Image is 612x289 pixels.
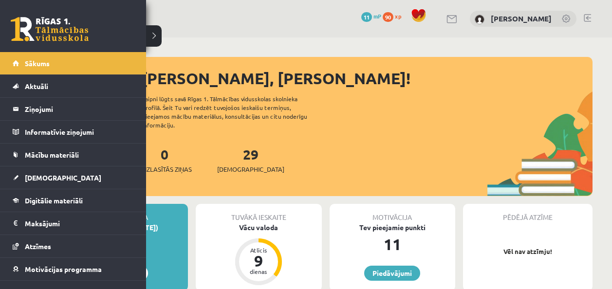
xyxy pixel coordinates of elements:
span: 90 [383,12,393,22]
a: 11 mP [361,12,381,20]
a: Atzīmes [13,235,134,257]
a: [DEMOGRAPHIC_DATA] [13,166,134,189]
a: Informatīvie ziņojumi [13,121,134,143]
span: xp [395,12,401,20]
div: 9 [244,253,273,269]
div: Motivācija [330,204,455,222]
span: Mācību materiāli [25,150,79,159]
a: Vācu valoda Atlicis 9 dienas [196,222,321,287]
div: Tev pieejamie punkti [330,222,455,233]
span: Aktuāli [25,82,48,90]
div: Pēdējā atzīme [463,204,593,222]
a: Piedāvājumi [364,266,420,281]
div: dienas [244,269,273,274]
span: [DEMOGRAPHIC_DATA] [217,164,284,174]
div: Laipni lūgts savā Rīgas 1. Tālmācības vidusskolas skolnieka profilā. Šeit Tu vari redzēt tuvojošo... [142,94,324,129]
span: 11 [361,12,372,22]
a: Motivācijas programma [13,258,134,280]
legend: Maksājumi [25,212,134,235]
a: Digitālie materiāli [13,189,134,212]
a: 29[DEMOGRAPHIC_DATA] [217,145,284,174]
div: Tuvākā ieskaite [196,204,321,222]
a: Sākums [13,52,134,74]
div: Atlicis [244,247,273,253]
a: Rīgas 1. Tālmācības vidusskola [11,17,89,41]
p: Vēl nav atzīmju! [468,247,588,256]
legend: Informatīvie ziņojumi [25,121,134,143]
a: Ziņojumi [13,98,134,120]
div: Vācu valoda [196,222,321,233]
img: Irēna Staģe [475,15,484,24]
legend: Ziņojumi [25,98,134,120]
span: Neizlasītās ziņas [137,164,192,174]
a: 90 xp [383,12,406,20]
span: Digitālie materiāli [25,196,83,205]
div: 11 [330,233,455,256]
div: [PERSON_NAME], [PERSON_NAME]! [141,67,593,90]
a: Aktuāli [13,75,134,97]
a: [PERSON_NAME] [491,14,552,23]
a: Mācību materiāli [13,144,134,166]
span: Atzīmes [25,242,51,251]
a: 0Neizlasītās ziņas [137,145,192,174]
a: Maksājumi [13,212,134,235]
span: [DEMOGRAPHIC_DATA] [25,173,101,182]
span: Sākums [25,59,50,68]
span: Motivācijas programma [25,265,102,273]
span: mP [373,12,381,20]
